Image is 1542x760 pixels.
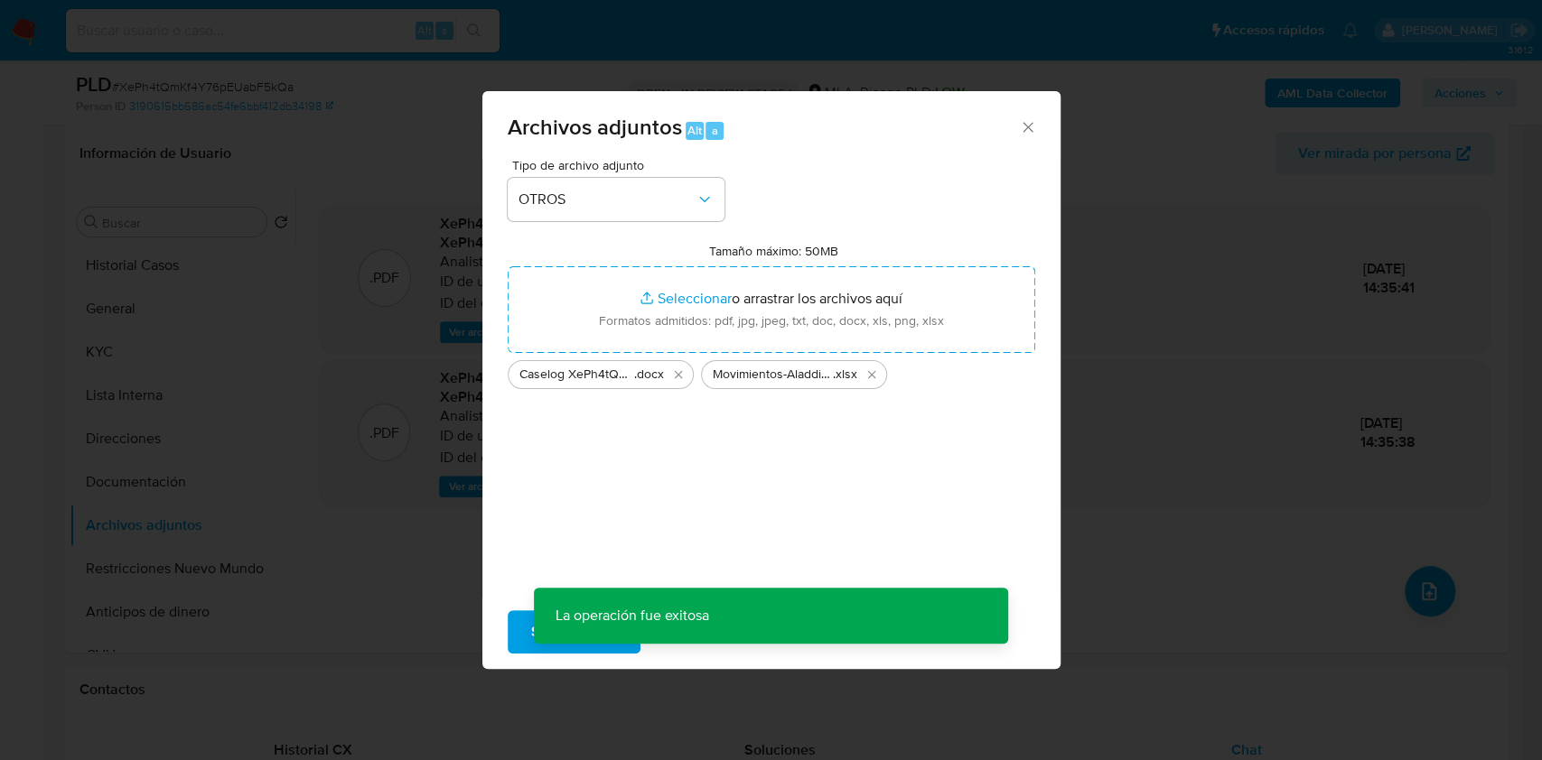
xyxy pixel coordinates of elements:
[508,178,724,221] button: OTROS
[512,159,729,171] span: Tipo de archivo adjunto
[519,366,634,384] span: Caselog XePh4tQmKf4Y76pEUabF5kQa_2025_09_17_16_09_20
[531,612,617,652] span: Subir archivo
[634,366,664,384] span: .docx
[833,366,857,384] span: .xlsx
[671,612,730,652] span: Cancelar
[861,364,883,385] button: Eliminar Movimientos-Aladdin-1835891016.xlsx
[687,122,702,139] span: Alt
[668,364,689,385] button: Eliminar Caselog XePh4tQmKf4Y76pEUabF5kQa_2025_09_17_16_09_20.docx
[519,190,696,209] span: OTROS
[1019,118,1035,134] button: Cerrar
[508,111,682,143] span: Archivos adjuntos
[534,588,731,644] p: La operación fue exitosa
[713,366,833,384] span: Movimientos-Aladdin-1835891016
[508,353,1035,389] ul: Archivos seleccionados
[709,243,838,259] label: Tamaño máximo: 50MB
[508,610,640,653] button: Subir archivo
[712,122,718,139] span: a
